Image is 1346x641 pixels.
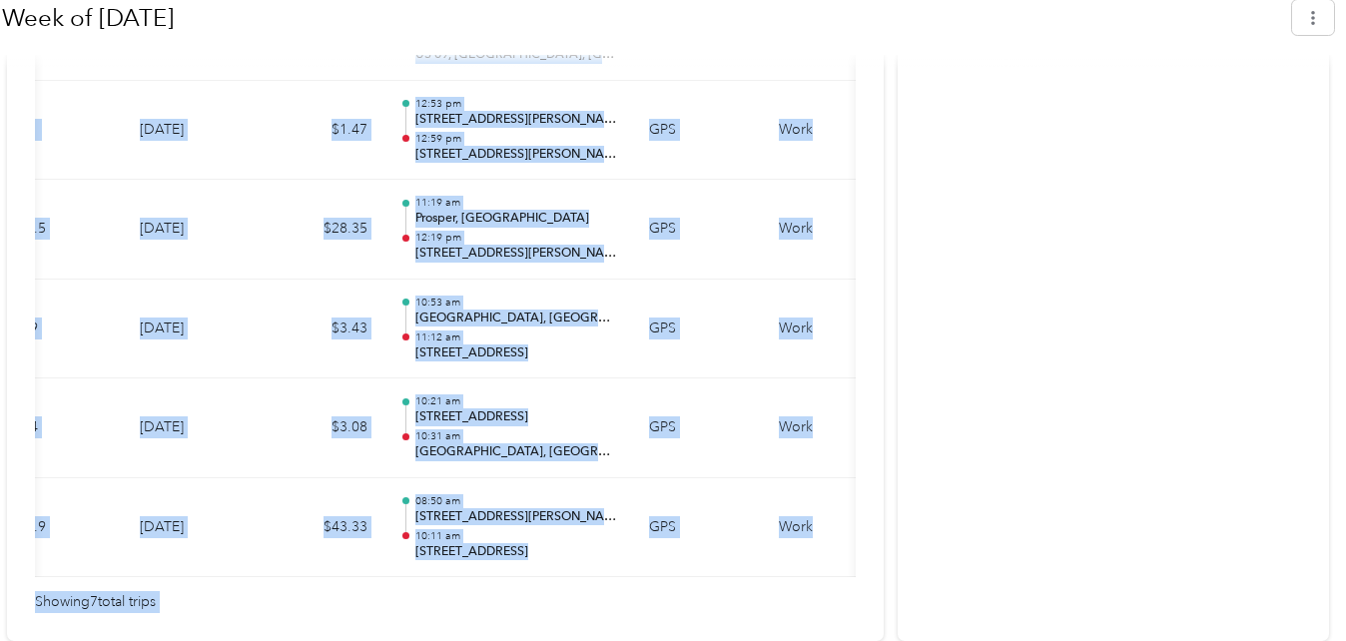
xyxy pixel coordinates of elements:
[415,245,617,263] p: [STREET_ADDRESS][PERSON_NAME]
[633,280,763,379] td: GPS
[763,180,913,280] td: Work
[415,394,617,408] p: 10:21 am
[2,180,124,280] td: 40.5
[2,280,124,379] td: 4.9
[264,280,383,379] td: $3.43
[763,478,913,578] td: Work
[415,97,617,111] p: 12:53 pm
[124,378,264,478] td: [DATE]
[633,180,763,280] td: GPS
[2,81,124,181] td: 2.1
[415,132,617,146] p: 12:59 pm
[415,344,617,362] p: [STREET_ADDRESS]
[415,429,617,443] p: 10:31 am
[264,81,383,181] td: $1.47
[763,378,913,478] td: Work
[415,494,617,508] p: 08:50 am
[415,310,617,327] p: [GEOGRAPHIC_DATA], [GEOGRAPHIC_DATA]
[415,508,617,526] p: [STREET_ADDRESS][PERSON_NAME]
[2,378,124,478] td: 4.4
[415,210,617,228] p: Prosper, [GEOGRAPHIC_DATA]
[264,180,383,280] td: $28.35
[415,330,617,344] p: 11:12 am
[124,478,264,578] td: [DATE]
[415,529,617,543] p: 10:11 am
[124,180,264,280] td: [DATE]
[415,231,617,245] p: 12:19 pm
[763,81,913,181] td: Work
[35,591,156,613] span: Showing 7 total trips
[633,81,763,181] td: GPS
[763,280,913,379] td: Work
[264,478,383,578] td: $43.33
[2,478,124,578] td: 61.9
[415,443,617,461] p: [GEOGRAPHIC_DATA], [GEOGRAPHIC_DATA]
[415,111,617,129] p: [STREET_ADDRESS][PERSON_NAME]
[633,478,763,578] td: GPS
[264,378,383,478] td: $3.08
[633,378,763,478] td: GPS
[415,408,617,426] p: [STREET_ADDRESS]
[415,543,617,561] p: [STREET_ADDRESS]
[415,146,617,164] p: [STREET_ADDRESS][PERSON_NAME]
[124,81,264,181] td: [DATE]
[415,196,617,210] p: 11:19 am
[124,280,264,379] td: [DATE]
[415,296,617,310] p: 10:53 am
